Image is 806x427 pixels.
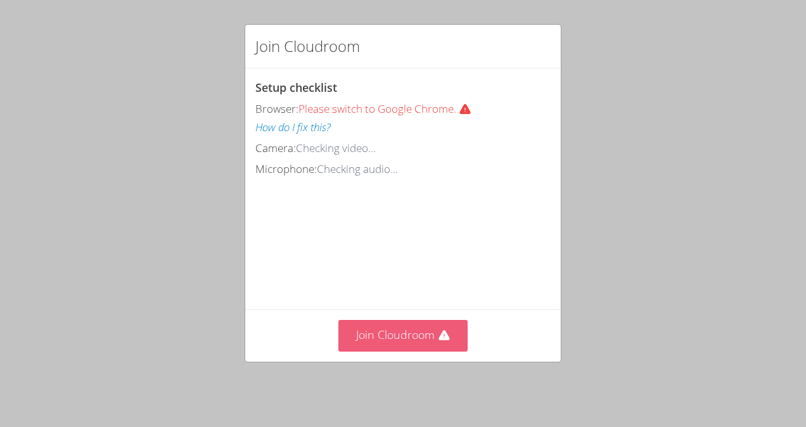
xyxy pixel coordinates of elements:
span: Browser: [255,101,298,116]
button: Join Cloudroom [338,320,468,351]
span: Microphone: [255,162,317,176]
button: How do I fix this? [255,118,331,137]
span: Checking audio... [317,162,398,176]
h2: Join Cloudroom [255,35,360,58]
span: Please switch to Google Chrome. [298,101,477,116]
span: Camera: [255,141,296,155]
span: Checking video... [296,141,376,155]
span: Setup checklist [255,80,337,95]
